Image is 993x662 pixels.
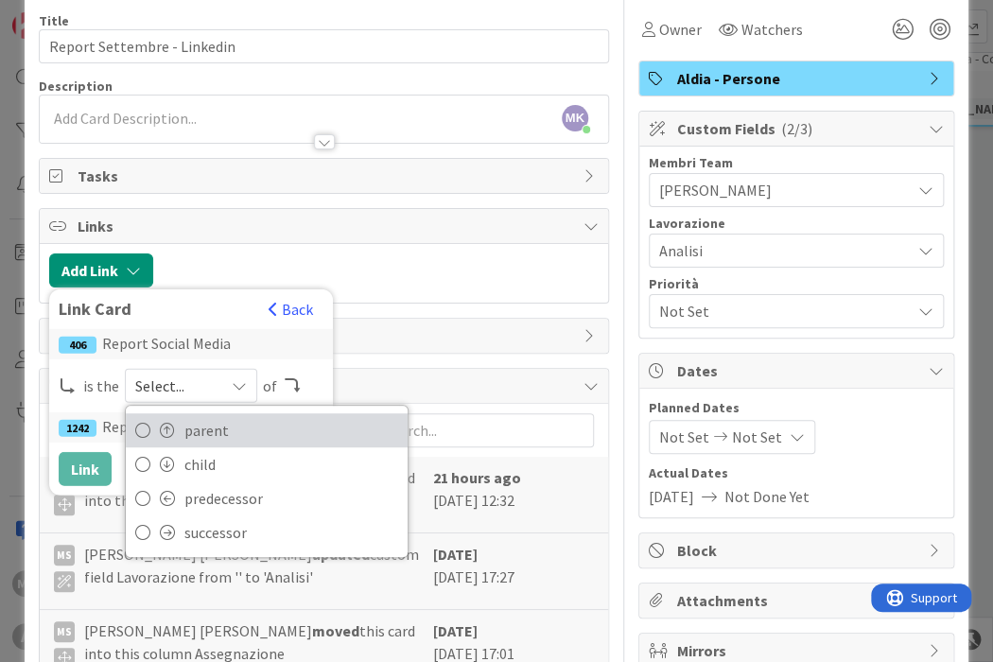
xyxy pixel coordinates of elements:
b: 21 hours ago [433,468,521,487]
div: Lavorazione [649,217,944,230]
label: Title [39,12,69,29]
span: ( 2/3 ) [781,119,812,138]
span: child [184,450,398,479]
span: successor [184,518,398,547]
span: Not Set [732,426,782,448]
span: Block [677,539,919,562]
span: Aldia - Persone [677,67,919,90]
span: [PERSON_NAME] [PERSON_NAME] custom field Lavorazione from '' to 'Analisi' [84,543,424,592]
span: Links [78,215,574,237]
div: 1242 [59,420,96,437]
b: moved [312,621,359,640]
span: Description [39,78,113,95]
input: type card name here... [39,29,609,63]
a: predecessor [126,481,408,515]
span: Dates [677,359,919,382]
span: Watchers [741,18,803,41]
input: Search... [375,413,594,447]
div: MS [54,545,75,566]
span: Owner [659,18,702,41]
span: Not Set [659,426,709,448]
span: Select... [135,373,215,399]
b: [DATE] [433,545,478,564]
a: parent [126,413,408,447]
div: MS [54,621,75,642]
span: Not Set [659,300,911,322]
span: [DATE] [649,485,694,508]
div: [DATE] 17:27 [433,543,594,600]
div: Report Social Media [49,329,333,359]
button: Back [268,299,314,320]
span: Planned Dates [649,398,944,418]
span: Custom Fields [677,117,919,140]
button: Add Link [49,253,153,287]
span: Analisi [659,237,901,264]
span: Support [40,3,86,26]
div: Membri Team [649,156,944,169]
span: Mirrors [677,639,919,662]
div: is the of [59,369,323,403]
span: MK [562,105,588,131]
span: Actual Dates [649,463,944,483]
span: parent [184,416,398,444]
div: Priorità [649,277,944,290]
span: predecessor [184,484,398,513]
div: Report Settembre - Linkedin [49,412,333,443]
div: [DATE] 12:32 [433,466,594,523]
span: [PERSON_NAME] [659,179,911,201]
span: Tasks [78,165,574,187]
span: Attachments [677,589,919,612]
span: Not Done Yet [724,485,810,508]
div: Link Card [59,299,258,320]
a: successor [126,515,408,549]
a: child [126,447,408,481]
div: 406 [59,337,96,354]
b: [DATE] [433,621,478,640]
button: Link [59,452,112,486]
